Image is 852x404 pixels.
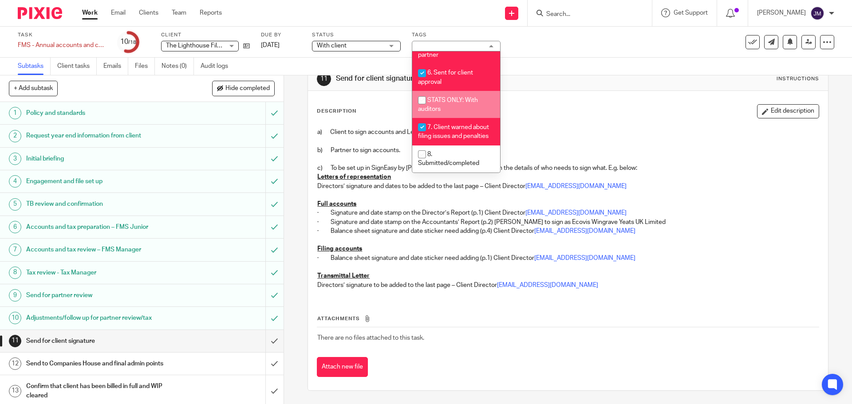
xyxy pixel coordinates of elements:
h1: Send for client signature [26,334,180,348]
a: Subtasks [18,58,51,75]
a: Clients [139,8,158,17]
div: 3 [9,153,21,165]
a: Work [82,8,98,17]
div: 1 [9,107,21,119]
h1: Initial briefing [26,152,180,165]
div: 10 [9,312,21,324]
div: 5 [9,198,21,211]
div: 11 [317,72,331,86]
div: 6 [9,221,21,233]
span: Attachments [317,316,360,321]
button: Hide completed [212,81,275,96]
button: Attach new file [317,357,368,377]
span: Hide completed [225,85,270,92]
span: 6. Sent for client approval [418,70,473,85]
div: 2 [9,130,21,142]
h1: Confirm that client has been billed in full and WIP cleared [26,380,180,402]
span: Get Support [674,10,708,16]
a: [EMAIL_ADDRESS][DOMAIN_NAME] [525,183,627,189]
span: 7. Client warned about filing issues and penalties [418,124,489,140]
u: Full accounts [317,201,356,207]
a: Client tasks [57,58,97,75]
a: Notes (0) [162,58,194,75]
p: a) Client to sign accounts and Letter of Representation. [317,128,818,137]
a: Files [135,58,155,75]
label: Client [161,31,250,39]
a: [EMAIL_ADDRESS][DOMAIN_NAME] [525,210,627,216]
u: Filing accounts [317,246,362,252]
span: The Lighthouse Film and Television Limited [166,43,284,49]
div: 13 [9,385,21,397]
h1: Engagement and file set up [26,175,180,188]
div: 7 [9,243,21,256]
input: Search [545,11,625,19]
p: [PERSON_NAME] [757,8,806,17]
button: Edit description [757,104,819,118]
span: STATS ONLY: With auditors [418,97,478,113]
label: Task [18,31,106,39]
a: [EMAIL_ADDRESS][DOMAIN_NAME] [534,228,635,234]
p: Description [317,108,356,115]
div: 4 [9,175,21,188]
a: Audit logs [201,58,235,75]
small: /18 [128,40,136,45]
div: 9 [9,289,21,302]
h1: Adjustments/follow up for partner review/tax [26,311,180,325]
h1: Accounts and tax preparation – FMS Junior [26,220,180,234]
h1: Send to Companies House and final admin points [26,357,180,370]
div: 11 [9,335,21,347]
h1: Tax review - Tax Manager [26,266,180,279]
p: · Signature and date stamp on the Accountants’ Report (p.2) [PERSON_NAME] to sign as Ecovis Wingr... [317,218,818,227]
span: With client [317,43,347,49]
span: [DATE] [261,42,280,48]
p: Directors’ signature and dates to be added to the last page – Client Director [317,182,818,191]
a: [EMAIL_ADDRESS][DOMAIN_NAME] [497,282,598,288]
p: Directors’ signature to be added to the last page – Client Director [317,281,818,290]
u: Transmittal Letter [317,273,370,279]
div: 12 [9,357,21,370]
a: Email [111,8,126,17]
h1: TB review and confirmation [26,197,180,211]
h1: Send for client signature [336,74,587,83]
p: b) Partner to sign accounts. [317,146,818,155]
h1: Policy and standards [26,106,180,120]
div: 10 [120,37,136,47]
span: STATS ONLY: With partner [418,43,478,58]
img: svg%3E [810,6,824,20]
h1: Request year end information from client [26,129,180,142]
a: Team [172,8,186,17]
h1: Send for partner review [26,289,180,302]
p: · Signature and date stamp on the Director’s Report (p.1) Client Director [317,208,818,217]
label: Due by [261,31,301,39]
a: Reports [200,8,222,17]
h1: Accounts and tax review – FMS Manager [26,243,180,256]
img: Pixie [18,7,62,19]
div: FMS - Annual accounts and corporation tax - [DATE] [18,41,106,50]
p: · Balance sheet signature and date sticker need adding (p.4) Client Director [317,227,818,235]
a: Emails [103,58,128,75]
p: c) To be set up in SignEasy by [PERSON_NAME]. Provide her with the details of who needs to sign w... [317,164,818,173]
a: [EMAIL_ADDRESS][DOMAIN_NAME] [534,255,635,261]
u: Letters of representation [317,174,391,180]
span: There are no files attached to this task. [317,335,424,341]
div: Instructions [777,75,819,82]
label: Status [312,31,401,39]
label: Tags [412,31,501,39]
div: FMS - Annual accounts and corporation tax - December 2024 [18,41,106,50]
p: · Balance sheet signature and date sticker need adding (p.1) Client Director [317,254,818,263]
div: 8 [9,267,21,279]
button: + Add subtask [9,81,58,96]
